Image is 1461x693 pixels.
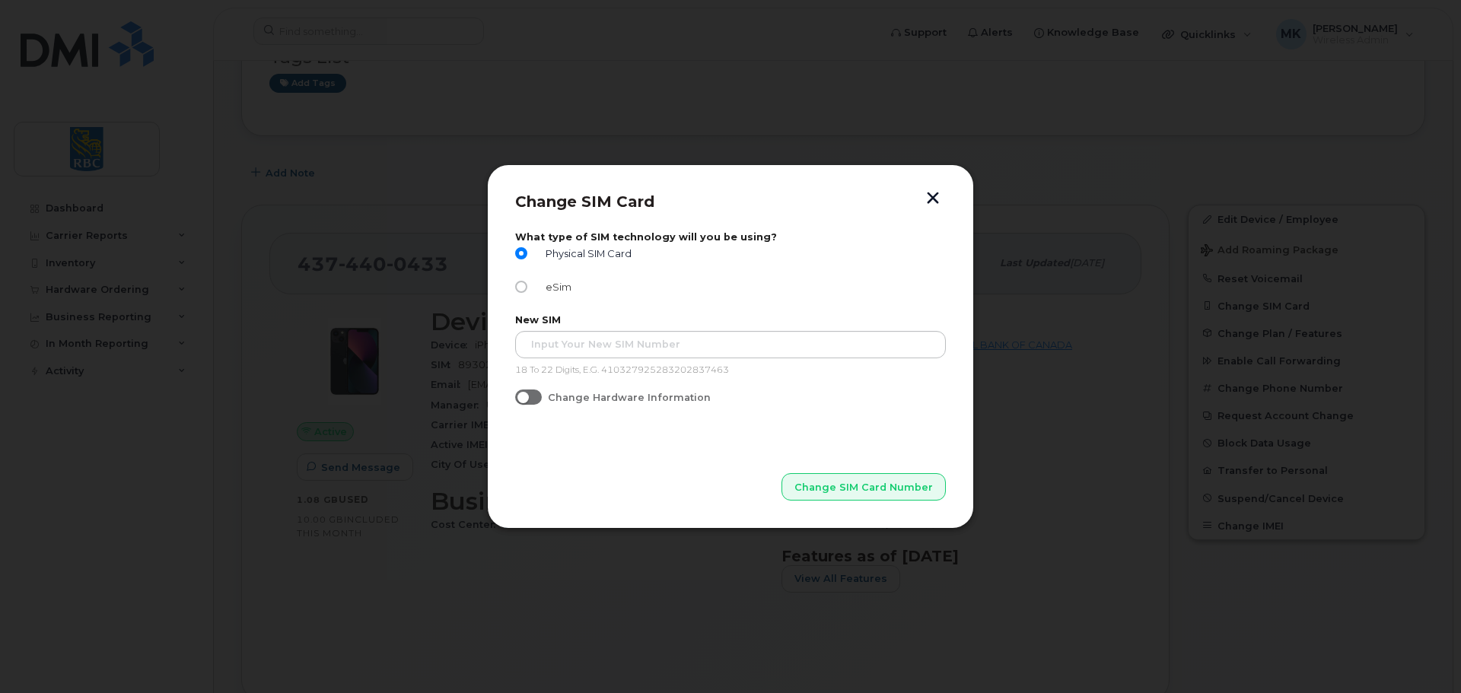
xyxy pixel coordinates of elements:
label: What type of SIM technology will you be using? [515,231,946,243]
input: Physical SIM Card [515,247,527,259]
input: eSim [515,281,527,293]
input: Input Your New SIM Number [515,331,946,358]
label: New SIM [515,314,946,326]
span: Physical SIM Card [540,248,632,259]
span: Change SIM Card Number [794,480,933,494]
span: Change Hardware Information [548,392,711,403]
button: Change SIM Card Number [781,473,946,501]
span: eSim [540,281,571,293]
p: 18 To 22 Digits, E.G. 410327925283202837463 [515,364,946,377]
span: Change SIM Card [515,192,654,211]
input: Change Hardware Information [515,389,527,402]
